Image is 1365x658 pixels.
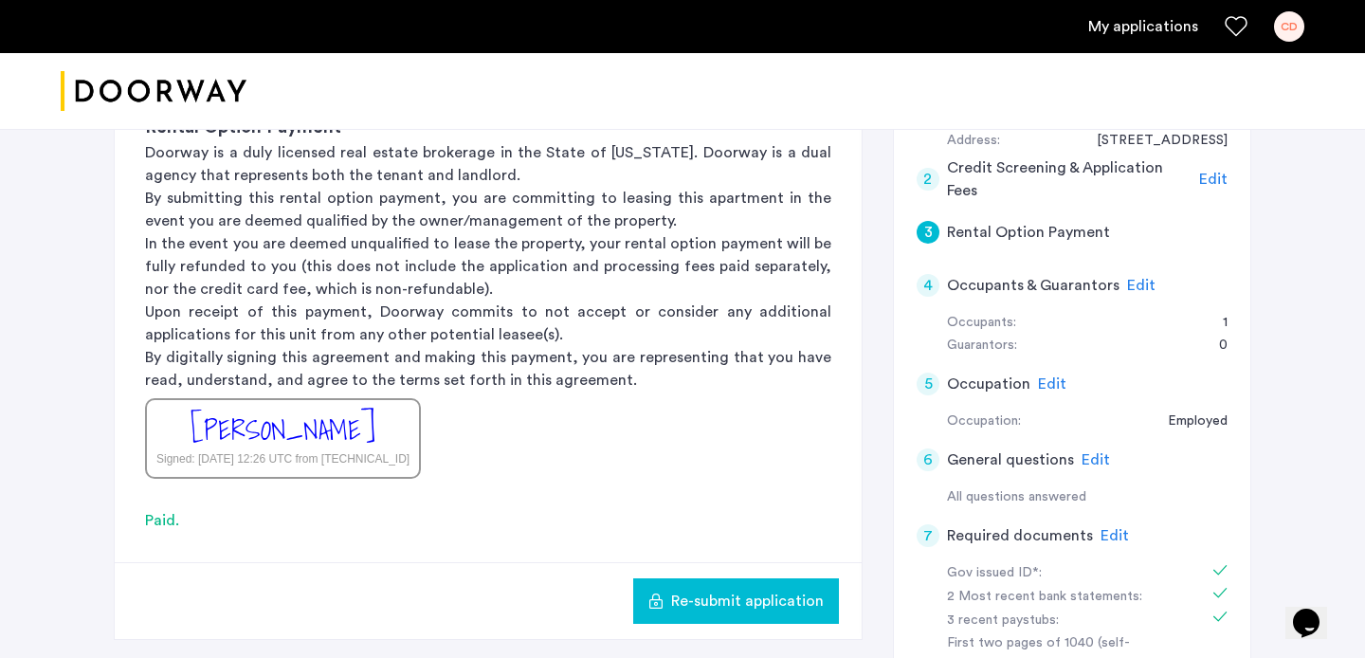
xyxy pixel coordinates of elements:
[1082,452,1110,467] span: Edit
[947,448,1074,471] h5: General questions
[1274,11,1304,42] div: CD
[633,578,839,624] button: button
[917,221,939,244] div: 3
[1038,376,1066,392] span: Edit
[671,590,824,612] span: Re-submit application
[1101,528,1129,543] span: Edit
[145,187,831,232] p: By submitting this rental option payment, you are committing to leasing this apartment in the eve...
[917,274,939,297] div: 4
[145,141,831,187] p: Doorway is a duly licensed real estate brokerage in the State of [US_STATE]. Doorway is a dual ag...
[1285,582,1346,639] iframe: chat widget
[1225,15,1247,38] a: Favorites
[947,411,1021,433] div: Occupation:
[947,312,1016,335] div: Occupants:
[947,335,1017,357] div: Guarantors:
[917,373,939,395] div: 5
[145,301,831,346] p: Upon receipt of this payment, Doorway commits to not accept or consider any additional applicatio...
[1078,130,1228,153] div: 294 Grove Street
[917,448,939,471] div: 6
[917,524,939,547] div: 7
[145,509,831,532] div: Paid.
[1199,172,1228,187] span: Edit
[947,221,1110,244] h5: Rental Option Payment
[1088,15,1198,38] a: My application
[61,56,246,127] a: Cazamio logo
[156,450,409,467] div: Signed: [DATE] 12:26 UTC from [TECHNICAL_ID]
[947,130,1000,153] div: Address:
[1127,278,1156,293] span: Edit
[917,168,939,191] div: 2
[1204,312,1228,335] div: 1
[947,562,1186,585] div: Gov issued ID*:
[947,524,1093,547] h5: Required documents
[61,56,246,127] img: logo
[145,346,831,392] p: By digitally signing this agreement and making this payment, you are representing that you have r...
[947,486,1228,509] div: All questions answered
[947,156,1192,202] h5: Credit Screening & Application Fees
[947,586,1186,609] div: 2 Most recent bank statements:
[947,274,1119,297] h5: Occupants & Guarantors
[1200,335,1228,357] div: 0
[1149,411,1228,433] div: Employed
[191,410,375,450] div: [PERSON_NAME]
[947,373,1030,395] h5: Occupation
[145,232,831,301] p: In the event you are deemed unqualified to lease the property, your rental option payment will be...
[947,610,1186,632] div: 3 recent paystubs:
